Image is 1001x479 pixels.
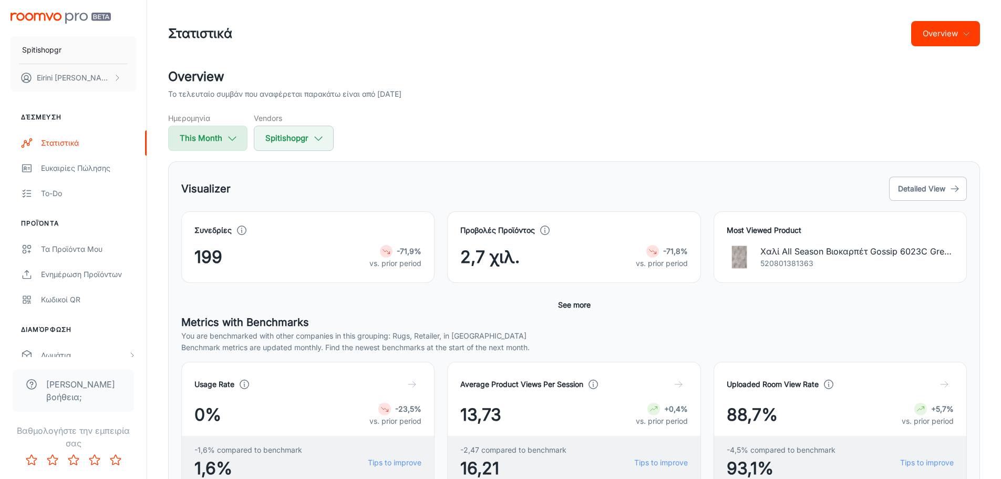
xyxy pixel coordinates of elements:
[105,450,126,471] button: Rate 5 star
[41,162,136,174] div: Ευκαιρίες πώλησης
[21,450,42,471] button: Rate 1 star
[168,113,247,124] h5: Ημερομηνία
[460,444,566,456] span: -2,47 compared to benchmark
[554,295,595,314] button: See more
[84,450,105,471] button: Rate 4 star
[397,247,421,256] strong: -71,9%
[460,225,535,236] h4: Προβολές Προϊόντος
[194,244,222,270] span: 199
[181,330,967,342] p: You are benchmarked with other companies in this grouping: Rugs, Retailer, in [GEOGRAPHIC_DATA]
[168,67,980,86] h2: Overview
[902,415,954,427] p: vs. prior period
[900,457,954,468] a: Tips to improve
[636,415,688,427] p: vs. prior period
[11,36,136,64] button: Spitishopgr
[8,424,138,450] p: Βαθμολογήστε την εμπειρία σας
[63,450,84,471] button: Rate 3 star
[181,314,967,330] h5: Metrics with Benchmarks
[194,379,234,390] h4: Usage Rate
[931,404,954,413] strong: +5,7%
[636,258,688,269] p: vs. prior period
[254,126,334,151] button: Spitishopgr
[22,44,61,56] p: Spitishopgr
[760,258,954,269] p: 520801381363
[634,457,688,468] a: Tips to improve
[911,21,980,46] button: Overview
[368,457,421,468] a: Tips to improve
[41,350,128,361] div: Δωμάτια
[41,137,136,149] div: Στατιστικά
[42,450,63,471] button: Rate 2 star
[181,342,967,353] p: Benchmark metrics are updated monthly. Find the newest benchmarks at the start of the next month.
[727,402,778,427] span: 88,7%
[41,294,136,305] div: Κωδικοί QR
[369,258,421,269] p: vs. prior period
[194,402,221,427] span: 0%
[11,64,136,91] button: Eirini [PERSON_NAME]
[254,113,334,124] h5: Vendors
[181,181,231,197] h5: Visualizer
[194,225,232,236] h4: Συνεδρίες
[727,244,752,270] img: Χαλί All Season Βιοκαρπέτ Gossip 6023C Grey Vizon
[194,444,302,456] span: -1,6% compared to benchmark
[168,126,247,151] button: This Month
[727,444,835,456] span: -4,5% compared to benchmark
[460,244,520,270] span: 2,7 χιλ.
[41,188,136,199] div: To-do
[760,245,954,258] p: Χαλί All Season Βιοκαρπέτ Gossip 6023C Grey Vizon
[460,402,501,427] span: 13,73
[663,247,688,256] strong: -71,8%
[41,269,136,280] div: Ενημέρωση Προϊόντων
[41,243,136,255] div: Τα προϊόντα μου
[727,225,954,236] h4: Most Viewed Product
[889,177,967,201] button: Detailed View
[37,72,111,84] p: Eirini [PERSON_NAME]
[369,415,421,427] p: vs. prior period
[46,378,121,403] span: [PERSON_NAME] βοήθεια;
[168,88,401,100] p: Το τελευταίο συμβάν που αναφέρεται παρακάτω είναι από [DATE]
[11,13,111,24] img: Roomvo PRO Beta
[664,404,688,413] strong: +0,4%
[727,379,819,390] h4: Uploaded Room View Rate
[395,404,421,413] strong: -23,5%
[460,379,583,390] h4: Average Product Views Per Session
[168,24,232,43] h1: Στατιστικά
